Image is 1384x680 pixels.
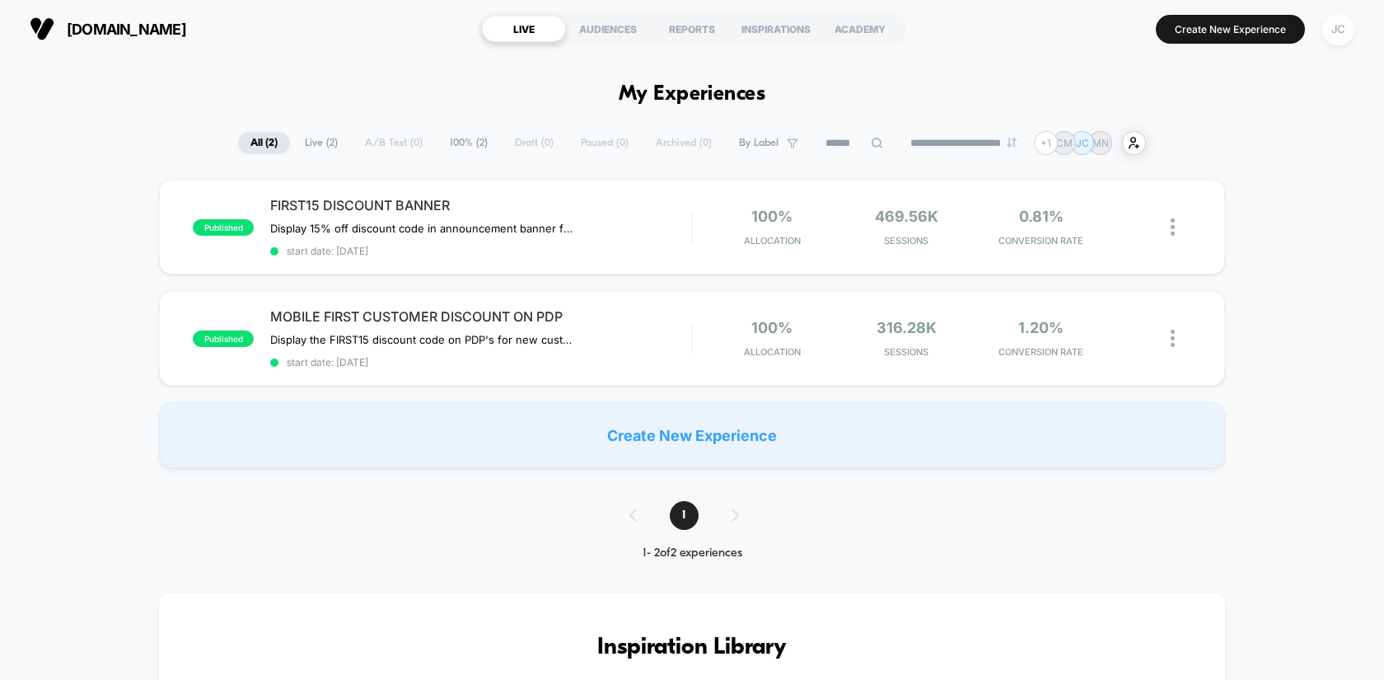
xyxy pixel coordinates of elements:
h3: Inspiration Library [208,635,1176,661]
span: 100% ( 2 ) [437,132,500,154]
span: 100% [751,319,793,336]
span: CONVERSION RATE [978,346,1104,358]
span: start date: [DATE] [270,245,691,257]
span: Live ( 2 ) [292,132,350,154]
span: 1.20% [1018,319,1064,336]
span: published [193,219,254,236]
div: AUDIENCES [566,16,650,42]
span: 100% [751,208,793,225]
button: [DOMAIN_NAME] [25,16,191,42]
div: ACADEMY [818,16,902,42]
div: INSPIRATIONS [734,16,818,42]
div: LIVE [482,16,566,42]
span: 1 [670,501,699,530]
p: CM [1056,137,1073,149]
div: Create New Experience [159,402,1225,468]
span: FIRST15 DISCOUNT BANNER [270,197,691,213]
img: end [1007,138,1017,148]
p: JC [1076,137,1089,149]
span: start date: [DATE] [270,356,691,368]
button: JC [1317,12,1359,46]
span: Display 15% off discount code in announcement banner for all new customers [270,222,576,235]
span: CONVERSION RATE [978,235,1104,246]
span: [DOMAIN_NAME] [67,21,186,38]
span: MOBILE FIRST CUSTOMER DISCOUNT ON PDP [270,308,691,325]
span: Allocation [744,235,801,246]
p: MN [1092,137,1109,149]
h1: My Experiences [619,82,766,106]
div: 1 - 2 of 2 experiences [613,546,772,560]
span: Sessions [844,346,970,358]
span: 316.28k [877,319,937,336]
span: Display the FIRST15 discount code on PDP's for new customers [270,333,576,346]
div: JC [1322,13,1354,45]
div: REPORTS [650,16,734,42]
img: close [1171,218,1175,236]
span: Sessions [844,235,970,246]
button: Create New Experience [1156,15,1305,44]
img: Visually logo [30,16,54,41]
span: Allocation [744,346,801,358]
img: close [1171,330,1175,347]
span: All ( 2 ) [238,132,290,154]
span: 0.81% [1019,208,1064,225]
span: By Label [739,137,778,149]
span: published [193,331,254,347]
div: + 1 [1034,131,1058,155]
span: 469.56k [875,208,938,225]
